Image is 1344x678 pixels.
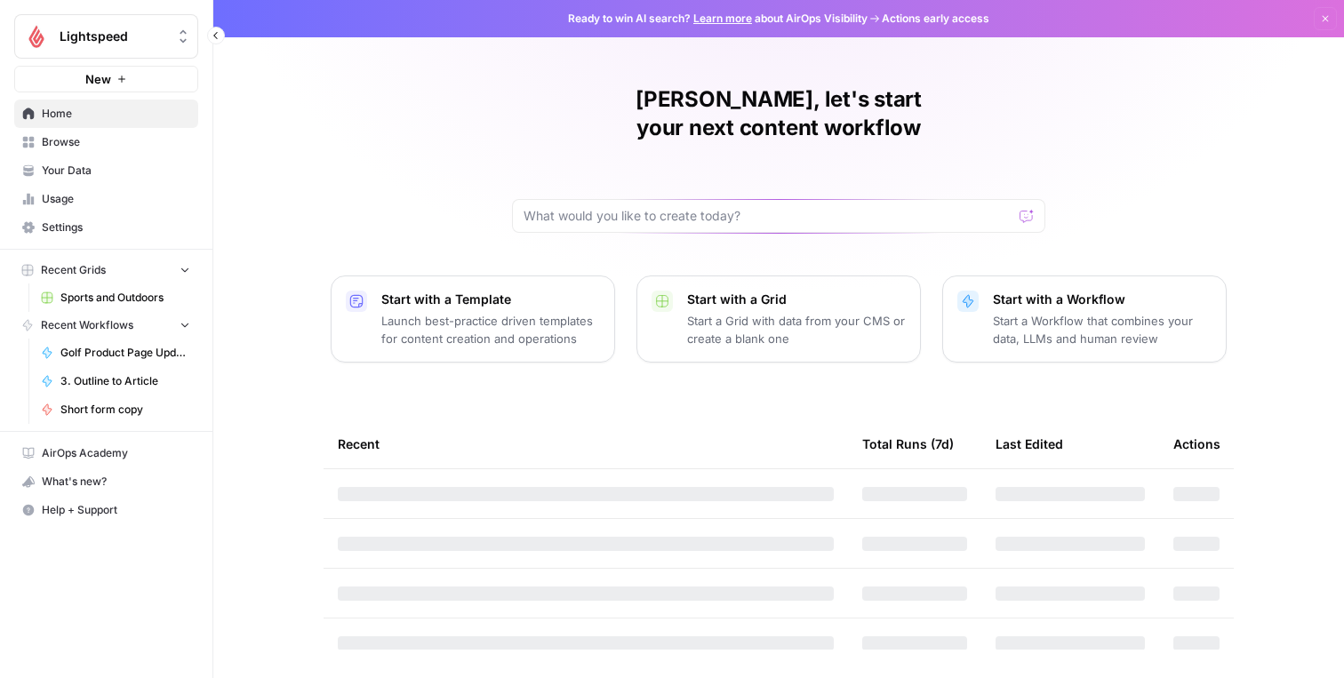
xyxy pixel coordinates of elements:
[14,156,198,185] a: Your Data
[687,291,906,308] p: Start with a Grid
[524,207,1012,225] input: What would you like to create today?
[33,283,198,312] a: Sports and Outdoors
[693,12,752,25] a: Learn more
[41,317,133,333] span: Recent Workflows
[42,163,190,179] span: Your Data
[14,467,198,496] button: What's new?
[42,219,190,235] span: Settings
[381,291,600,308] p: Start with a Template
[33,395,198,424] a: Short form copy
[33,367,198,395] a: 3. Outline to Article
[636,275,921,363] button: Start with a GridStart a Grid with data from your CMS or create a blank one
[381,312,600,347] p: Launch best-practice driven templates for content creation and operations
[60,28,167,45] span: Lightspeed
[14,14,198,59] button: Workspace: Lightspeed
[42,106,190,122] span: Home
[996,419,1063,468] div: Last Edited
[15,468,197,495] div: What's new?
[42,191,190,207] span: Usage
[993,312,1212,347] p: Start a Workflow that combines your data, LLMs and human review
[14,66,198,92] button: New
[942,275,1227,363] button: Start with a WorkflowStart a Workflow that combines your data, LLMs and human review
[20,20,52,52] img: Lightspeed Logo
[331,275,615,363] button: Start with a TemplateLaunch best-practice driven templates for content creation and operations
[14,185,198,213] a: Usage
[568,11,868,27] span: Ready to win AI search? about AirOps Visibility
[42,134,190,150] span: Browse
[993,291,1212,308] p: Start with a Workflow
[882,11,989,27] span: Actions early access
[14,496,198,524] button: Help + Support
[862,419,954,468] div: Total Runs (7d)
[60,402,190,418] span: Short form copy
[14,128,198,156] a: Browse
[42,502,190,518] span: Help + Support
[14,312,198,339] button: Recent Workflows
[14,439,198,467] a: AirOps Academy
[85,70,111,88] span: New
[14,257,198,283] button: Recent Grids
[338,419,834,468] div: Recent
[14,100,198,128] a: Home
[60,290,190,306] span: Sports and Outdoors
[687,312,906,347] p: Start a Grid with data from your CMS or create a blank one
[60,345,190,361] span: Golf Product Page Update
[1173,419,1220,468] div: Actions
[60,373,190,389] span: 3. Outline to Article
[41,262,106,278] span: Recent Grids
[33,339,198,367] a: Golf Product Page Update
[512,85,1045,142] h1: [PERSON_NAME], let's start your next content workflow
[42,445,190,461] span: AirOps Academy
[14,213,198,242] a: Settings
